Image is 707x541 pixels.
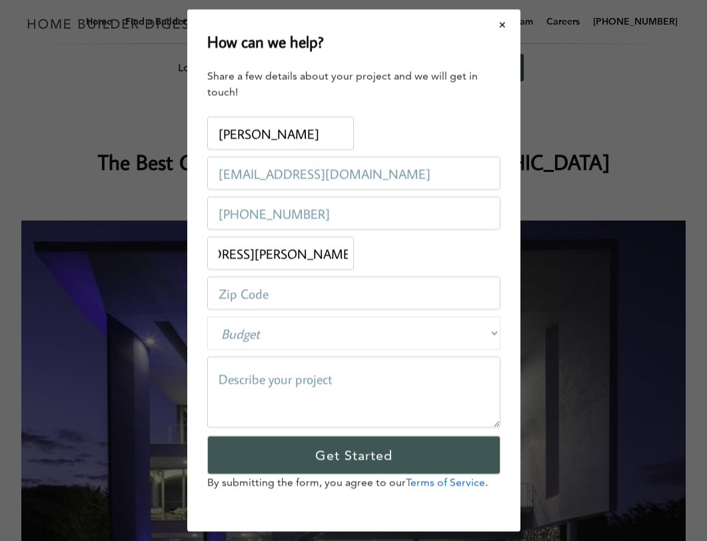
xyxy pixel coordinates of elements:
input: Email Address [207,157,500,190]
div: Share a few details about your project and we will get in touch! [207,68,500,100]
a: Terms of Service [406,476,485,488]
input: Project Address [207,237,354,270]
input: Phone Number [207,197,500,230]
button: Close modal [485,11,520,39]
input: Get Started [207,436,500,474]
input: Zip Code [207,276,500,310]
h2: How can we help? [207,29,324,53]
p: By submitting the form, you agree to our . [207,474,500,490]
input: Name [207,117,354,150]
